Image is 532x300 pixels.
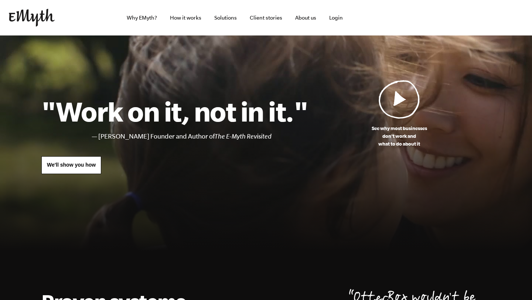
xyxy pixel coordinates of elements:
iframe: Embedded CTA [364,10,442,26]
iframe: Embedded CTA [446,10,523,26]
iframe: Chat Widget [495,265,532,300]
i: The E-Myth Revisited [215,133,272,140]
p: See why most businesses don't work and what to do about it [308,125,491,148]
li: [PERSON_NAME] Founder and Author of [98,131,308,142]
a: We'll show you how [41,156,101,174]
img: Play Video [379,80,420,119]
img: EMyth [9,9,55,27]
span: We'll show you how [47,162,96,168]
a: See why most businessesdon't work andwhat to do about it [308,80,491,148]
h1: "Work on it, not in it." [41,95,308,127]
